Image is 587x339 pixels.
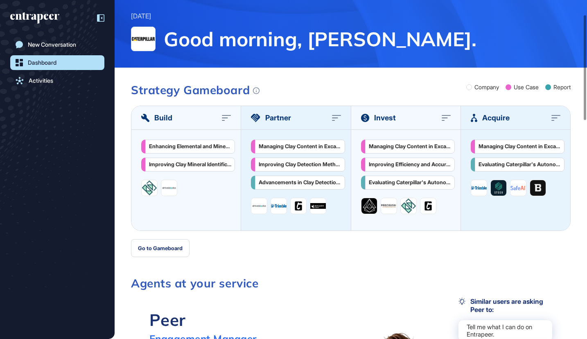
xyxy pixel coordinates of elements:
[142,180,157,196] img: image
[291,198,306,214] img: image
[381,198,397,214] img: image
[310,203,326,209] img: image
[265,112,291,123] span: Partner
[10,37,104,52] a: New Conversation
[149,161,231,168] div: Improving Clay Mineral Identification for Enhanced Efficiency in Porphyry Copper Exploration
[471,186,487,190] img: image
[10,73,104,88] a: Activities
[369,143,451,150] div: Managing Clay Content in Excavated Materials to Prevent Crusher Blockages in Mining Operations
[259,143,341,150] div: Managing Clay Content in Excavated Materials to Prevent Crusher Blockages in Mining Operations
[482,112,510,123] span: Acquire
[374,112,396,123] span: Invest
[29,77,53,84] div: Activities
[131,27,155,51] img: Caterpillar-logo
[161,180,177,196] img: image
[401,198,416,214] img: image
[131,84,260,96] div: Strategy Gameboard
[361,198,377,214] img: image
[474,84,499,90] div: Company
[553,84,571,90] div: Report
[491,180,506,196] img: image
[514,84,539,90] div: Use Case
[131,239,190,257] button: Go to Gameboard
[149,143,231,150] div: Enhancing Elemental and Mineral Analysis in Mining and Manufacturing Industries
[10,12,59,24] div: entrapeer-logo
[369,179,451,186] div: Evaluating Caterpillar's Autonomy Investments: Strategies for Future Success
[369,161,451,168] div: Improving Efficiency and Accuracy in Mineral Exploration Techniques
[259,179,341,186] div: Advancements in Clay Detection Methods for Mining Efficiency
[458,297,552,314] div: Similar users are asking Peer to:
[131,11,151,22] div: [DATE]
[510,180,526,196] img: image
[149,310,257,330] div: Peer
[28,41,76,48] div: New Conversation
[479,143,561,150] div: Managing Clay Content in Excavated Materials to Prevent Crusher Blockages in Mining Operations
[530,180,546,196] img: image
[420,198,436,214] img: image
[164,27,571,51] span: Good morning, [PERSON_NAME].
[28,59,56,66] div: Dashboard
[271,204,287,208] img: image
[10,55,104,70] a: Dashboard
[479,161,561,168] div: Evaluating Caterpillar's Autonomy Investments: Strategies for Future Success
[259,161,341,168] div: Improving Clay Detection Methods to Enhance Mining Operations and Reduce Maintenance Costs
[251,198,267,214] img: image
[131,278,571,289] h3: Agents at your service
[154,112,172,123] span: Build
